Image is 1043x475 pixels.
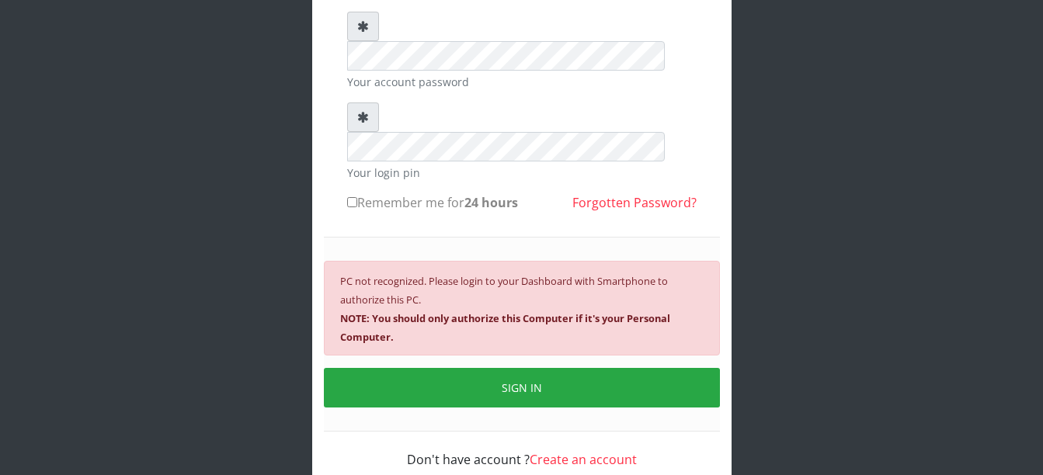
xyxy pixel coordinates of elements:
[340,274,670,344] small: PC not recognized. Please login to your Dashboard with Smartphone to authorize this PC.
[347,74,697,90] small: Your account password
[347,197,357,207] input: Remember me for24 hours
[464,194,518,211] b: 24 hours
[324,368,720,407] button: SIGN IN
[347,193,518,212] label: Remember me for
[347,432,697,469] div: Don't have account ?
[530,451,637,468] a: Create an account
[572,194,697,211] a: Forgotten Password?
[347,165,697,181] small: Your login pin
[340,311,670,344] b: NOTE: You should only authorize this Computer if it's your Personal Computer.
